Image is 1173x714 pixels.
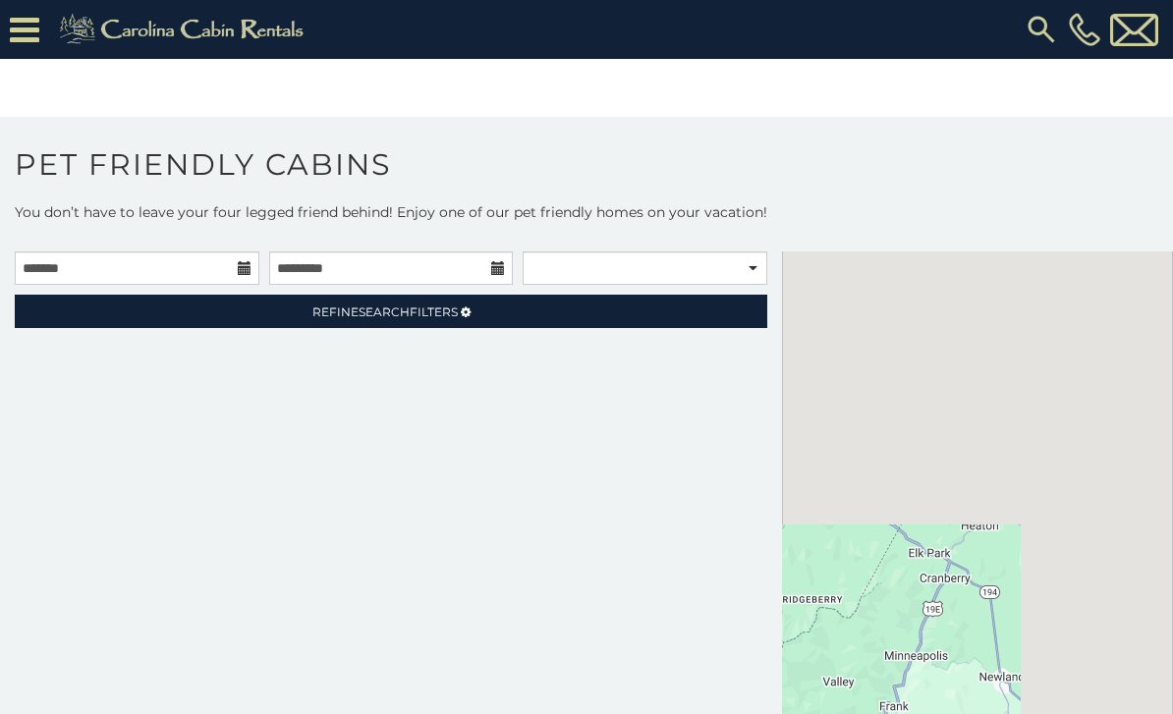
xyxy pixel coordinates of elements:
span: Refine Filters [312,304,458,319]
img: search-regular.svg [1024,12,1059,47]
a: [PHONE_NUMBER] [1064,13,1105,46]
img: Khaki-logo.png [49,10,320,49]
span: Search [359,304,410,319]
a: RefineSearchFilters [15,295,767,328]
